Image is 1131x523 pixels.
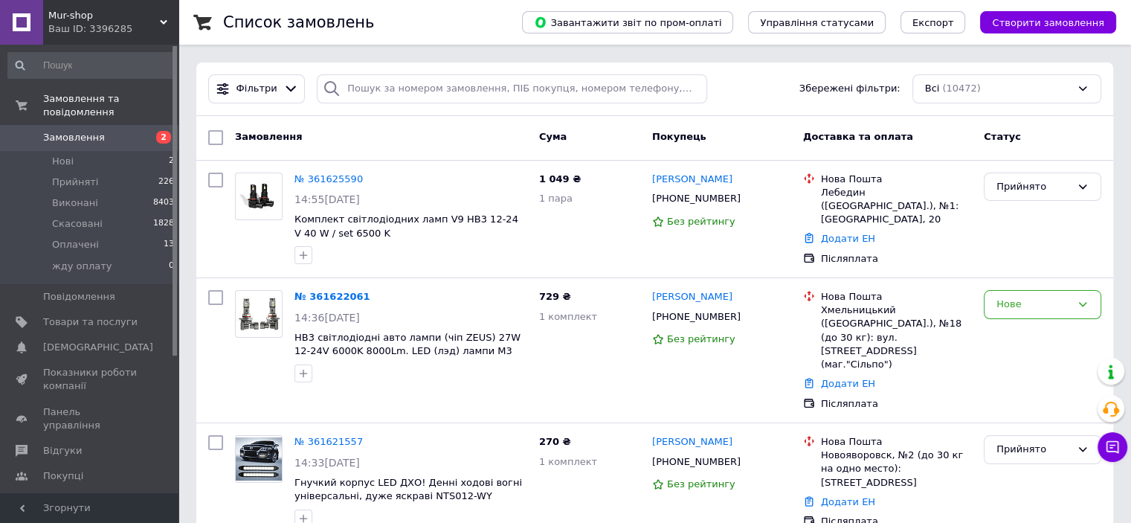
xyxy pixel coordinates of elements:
[48,22,178,36] div: Ваш ID: 3396285
[539,131,567,142] span: Cума
[153,196,174,210] span: 8403
[164,238,174,251] span: 13
[7,52,175,79] input: Пошук
[294,193,360,205] span: 14:55[DATE]
[294,332,521,370] a: HB3 світлодіодні авто лампи (чіп ZEUS) 27W 12-24V 6000K 8000Lm. LED (лэд) лампи M3 За розміром га...
[43,469,83,483] span: Покупці
[667,333,735,344] span: Без рейтингу
[52,155,74,168] span: Нові
[294,214,518,239] a: Комплект світлодіодних ламп V9 HB3 12-24 V 40 W / set 6500 K
[294,477,522,502] a: Гнучкий корпус LED ДХО! Денні ходові вогні універсальні, дуже яскраві NTS012-WY
[821,378,875,389] a: Додати ЕН
[317,74,707,103] input: Пошук за номером замовлення, ПІБ покупця, номером телефону, Email, номером накладної
[984,131,1021,142] span: Статус
[158,176,174,189] span: 226
[980,11,1116,33] button: Створити замовлення
[803,131,913,142] span: Доставка та оплата
[43,131,105,144] span: Замовлення
[996,297,1071,312] div: Нове
[169,155,174,168] span: 2
[153,217,174,231] span: 1828
[821,449,972,490] div: Новояворовск, №2 (до 30 кг на одно место): [STREET_ADDRESS]
[821,233,875,244] a: Додати ЕН
[294,173,363,185] a: № 361625590
[667,216,735,227] span: Без рейтингу
[52,196,98,210] span: Виконані
[236,437,282,480] img: Фото товару
[52,238,99,251] span: Оплачені
[539,436,571,447] span: 270 ₴
[748,11,886,33] button: Управління статусами
[821,304,972,371] div: Хмельницький ([GEOGRAPHIC_DATA].), №18 (до 30 кг): вул. [STREET_ADDRESS] (маг."Сільпо")
[821,397,972,411] div: Післяплата
[965,16,1116,28] a: Створити замовлення
[942,83,981,94] span: (10472)
[667,478,735,490] span: Без рейтингу
[156,131,171,144] span: 2
[52,217,103,231] span: Скасовані
[821,252,972,266] div: Післяплата
[235,290,283,338] a: Фото товару
[821,186,972,227] div: Лебедин ([GEOGRAPHIC_DATA].), №1: [GEOGRAPHIC_DATA], 20
[652,131,706,142] span: Покупець
[649,189,744,208] div: [PHONE_NUMBER]
[236,181,282,211] img: Фото товару
[760,17,874,28] span: Управління статусами
[539,456,597,467] span: 1 комплект
[52,176,98,189] span: Прийняті
[294,436,363,447] a: № 361621557
[821,290,972,304] div: Нова Пошта
[236,292,282,336] img: Фото товару
[534,16,721,29] span: Завантажити звіт по пром-оплаті
[996,179,1071,195] div: Прийнято
[294,291,370,302] a: № 361622061
[649,307,744,327] div: [PHONE_NUMBER]
[925,82,940,96] span: Всі
[1098,432,1127,462] button: Чат з покупцем
[236,82,277,96] span: Фільтри
[235,435,283,483] a: Фото товару
[294,457,360,469] span: 14:33[DATE]
[539,173,581,185] span: 1 049 ₴
[821,496,875,507] a: Додати ЕН
[43,405,138,432] span: Панель управління
[992,17,1104,28] span: Створити замовлення
[43,341,153,354] span: [DEMOGRAPHIC_DATA]
[652,435,732,449] a: [PERSON_NAME]
[799,82,900,96] span: Збережені фільтри:
[539,291,571,302] span: 729 ₴
[652,173,732,187] a: [PERSON_NAME]
[539,311,597,322] span: 1 комплект
[43,92,178,119] span: Замовлення та повідомлення
[43,444,82,458] span: Відгуки
[43,290,115,304] span: Повідомлення
[821,435,972,449] div: Нова Пошта
[996,442,1071,458] div: Прийнято
[223,13,374,31] h1: Список замовлень
[821,173,972,186] div: Нова Пошта
[235,173,283,220] a: Фото товару
[294,312,360,324] span: 14:36[DATE]
[48,9,160,22] span: Mur-shop
[522,11,733,33] button: Завантажити звіт по пром-оплаті
[235,131,302,142] span: Замовлення
[539,193,573,204] span: 1 пара
[649,452,744,472] div: [PHONE_NUMBER]
[652,290,732,304] a: [PERSON_NAME]
[52,260,112,273] span: жду оплату
[900,11,966,33] button: Експорт
[169,260,174,273] span: 0
[43,366,138,393] span: Показники роботи компанії
[43,315,138,329] span: Товари та послуги
[912,17,954,28] span: Експорт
